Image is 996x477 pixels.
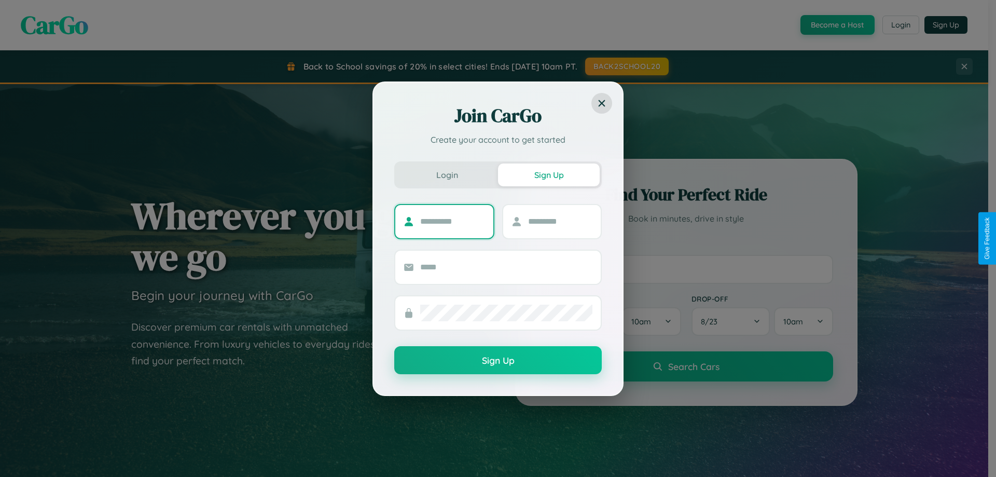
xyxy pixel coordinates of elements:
[498,163,600,186] button: Sign Up
[394,346,602,374] button: Sign Up
[394,133,602,146] p: Create your account to get started
[394,103,602,128] h2: Join CarGo
[396,163,498,186] button: Login
[984,217,991,260] div: Give Feedback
